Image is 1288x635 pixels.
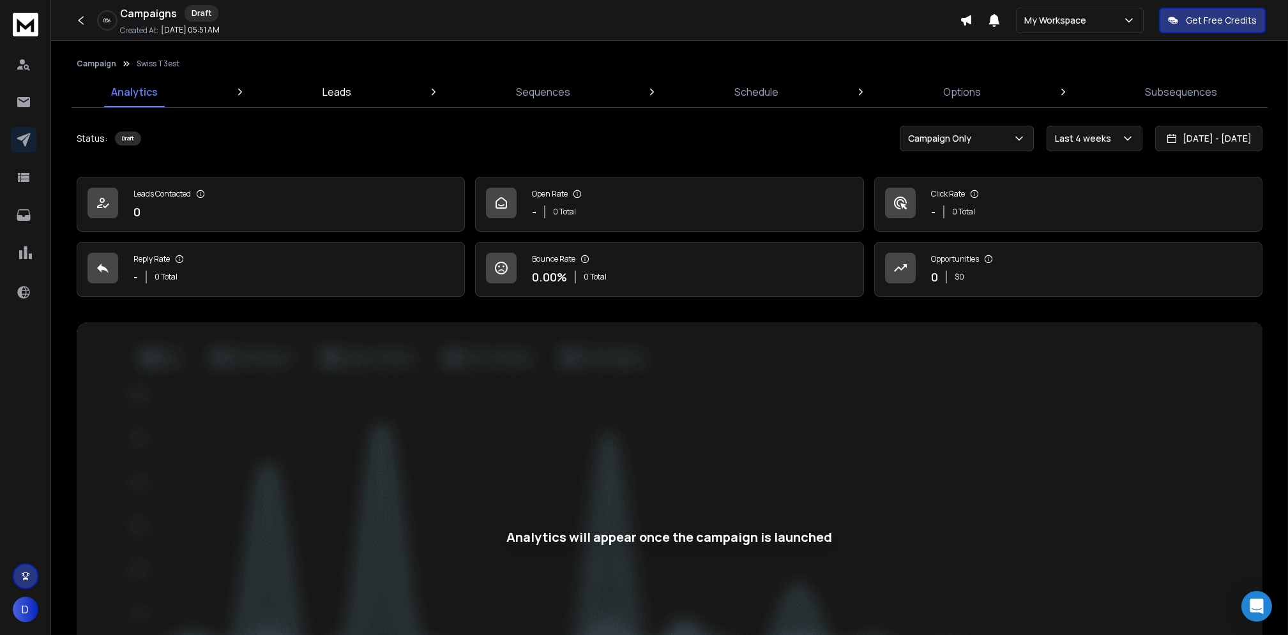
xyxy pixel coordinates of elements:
p: 0 Total [584,272,607,282]
a: Leads [315,77,359,107]
a: Analytics [103,77,165,107]
p: Get Free Credits [1186,14,1257,27]
button: Campaign [77,59,116,69]
h1: Campaigns [120,6,177,21]
p: Swiss T3est [137,59,179,69]
p: Status: [77,132,107,145]
p: Options [943,84,981,100]
p: Analytics [111,84,158,100]
p: Sequences [516,84,570,100]
p: Click Rate [931,189,965,199]
div: Open Intercom Messenger [1241,591,1272,622]
p: Subsequences [1146,84,1218,100]
img: logo [13,13,38,36]
a: Bounce Rate0.00%0 Total [475,242,863,297]
p: Bounce Rate [532,254,575,264]
button: D [13,597,38,622]
div: Draft [185,5,218,22]
p: Opportunities [931,254,979,264]
p: [DATE] 05:51 AM [161,25,220,35]
p: Created At: [120,26,158,36]
div: Analytics will appear once the campaign is launched [507,528,833,546]
p: Campaign Only [908,132,976,145]
a: Subsequences [1138,77,1225,107]
p: - [931,203,936,221]
p: - [133,268,138,286]
a: Open Rate-0 Total [475,177,863,232]
button: [DATE] - [DATE] [1155,126,1262,151]
div: Draft [115,131,141,146]
p: Leads Contacted [133,189,191,199]
a: Reply Rate-0 Total [77,242,465,297]
p: 0 Total [553,207,576,217]
p: 0 [133,203,140,221]
p: 0 Total [155,272,178,282]
p: 0 Total [952,207,975,217]
a: Opportunities0$0 [874,242,1262,297]
p: Open Rate [532,189,568,199]
p: 0 % [104,17,111,24]
p: 0 [931,268,938,286]
p: Schedule [734,84,778,100]
p: Last 4 weeks [1055,132,1116,145]
a: Sequences [508,77,578,107]
p: Reply Rate [133,254,170,264]
a: Options [936,77,989,107]
a: Click Rate-0 Total [874,177,1262,232]
button: Get Free Credits [1159,8,1266,33]
p: $ 0 [955,272,964,282]
p: Leads [322,84,351,100]
p: 0.00 % [532,268,567,286]
a: Leads Contacted0 [77,177,465,232]
a: Schedule [727,77,786,107]
p: My Workspace [1024,14,1091,27]
p: - [532,203,536,221]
